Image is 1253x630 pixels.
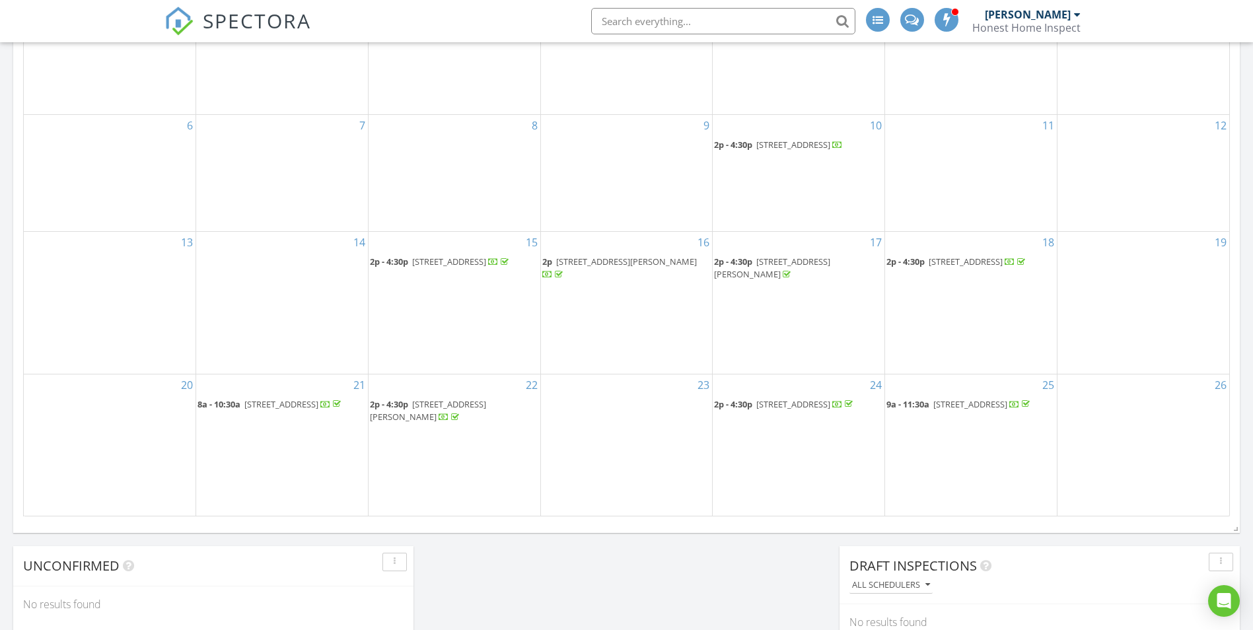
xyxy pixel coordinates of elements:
a: Go to July 20, 2025 [178,374,196,396]
a: Go to July 18, 2025 [1040,232,1057,253]
span: 2p - 4:30p [714,139,752,151]
div: All schedulers [852,580,930,590]
a: Go to July 14, 2025 [351,232,368,253]
a: SPECTORA [164,18,311,46]
td: Go to July 21, 2025 [196,374,369,515]
td: Go to July 17, 2025 [713,232,885,374]
td: Go to July 25, 2025 [885,374,1057,515]
a: Go to July 12, 2025 [1212,115,1229,136]
a: 2p - 4:30p [STREET_ADDRESS] [714,139,843,151]
td: Go to July 14, 2025 [196,232,369,374]
a: 2p - 4:30p [STREET_ADDRESS][PERSON_NAME] [370,398,486,423]
a: Go to July 11, 2025 [1040,115,1057,136]
a: Go to July 10, 2025 [867,115,884,136]
td: Go to July 15, 2025 [368,232,540,374]
a: Go to July 21, 2025 [351,374,368,396]
a: Go to July 22, 2025 [523,374,540,396]
span: [STREET_ADDRESS] [756,139,830,151]
a: 2p - 4:30p [STREET_ADDRESS][PERSON_NAME] [714,256,830,280]
td: Go to July 18, 2025 [885,232,1057,374]
a: Go to July 6, 2025 [184,115,196,136]
td: Go to July 20, 2025 [24,374,196,515]
a: 8a - 10:30a [STREET_ADDRESS] [197,398,343,410]
td: Go to July 12, 2025 [1057,114,1229,231]
a: Go to July 13, 2025 [178,232,196,253]
span: [STREET_ADDRESS] [933,398,1007,410]
a: 2p - 4:30p [STREET_ADDRESS] [714,398,855,410]
a: 2p - 4:30p [STREET_ADDRESS] [714,397,883,413]
td: Go to July 8, 2025 [368,114,540,231]
a: 2p - 4:30p [STREET_ADDRESS] [886,254,1056,270]
span: 2p - 4:30p [714,256,752,267]
a: 9a - 11:30a [STREET_ADDRESS] [886,398,1032,410]
a: 2p - 4:30p [STREET_ADDRESS] [886,256,1028,267]
span: [STREET_ADDRESS][PERSON_NAME] [714,256,830,280]
span: [STREET_ADDRESS][PERSON_NAME] [370,398,486,423]
td: Go to July 11, 2025 [885,114,1057,231]
a: 2p - 4:30p [STREET_ADDRESS][PERSON_NAME] [714,254,883,283]
span: [STREET_ADDRESS] [756,398,830,410]
td: Go to July 19, 2025 [1057,232,1229,374]
a: 2p - 4:30p [STREET_ADDRESS][PERSON_NAME] [370,397,539,425]
a: 2p [STREET_ADDRESS][PERSON_NAME] [542,256,697,280]
span: [STREET_ADDRESS][PERSON_NAME] [556,256,697,267]
a: 2p [STREET_ADDRESS][PERSON_NAME] [542,254,711,283]
a: Go to July 15, 2025 [523,232,540,253]
div: [PERSON_NAME] [985,8,1071,21]
a: Go to July 24, 2025 [867,374,884,396]
div: Honest Home Inspect [972,21,1081,34]
td: Go to July 22, 2025 [368,374,540,515]
div: Open Intercom Messenger [1208,585,1240,617]
input: Search everything... [591,8,855,34]
a: 8a - 10:30a [STREET_ADDRESS] [197,397,367,413]
a: Go to July 17, 2025 [867,232,884,253]
a: 2p - 4:30p [STREET_ADDRESS] [370,256,511,267]
td: Go to July 6, 2025 [24,114,196,231]
td: Go to July 16, 2025 [540,232,713,374]
span: [STREET_ADDRESS] [929,256,1003,267]
td: Go to July 23, 2025 [540,374,713,515]
td: Go to July 26, 2025 [1057,374,1229,515]
span: 2p - 4:30p [370,256,408,267]
img: The Best Home Inspection Software - Spectora [164,7,194,36]
span: 2p [542,256,552,267]
a: Go to July 25, 2025 [1040,374,1057,396]
span: 8a - 10:30a [197,398,240,410]
td: Go to July 7, 2025 [196,114,369,231]
span: 9a - 11:30a [886,398,929,410]
span: [STREET_ADDRESS] [412,256,486,267]
span: 2p - 4:30p [886,256,925,267]
td: Go to July 13, 2025 [24,232,196,374]
td: Go to July 10, 2025 [713,114,885,231]
td: Go to July 9, 2025 [540,114,713,231]
span: SPECTORA [203,7,311,34]
a: 2p - 4:30p [STREET_ADDRESS] [370,254,539,270]
span: Unconfirmed [23,557,120,575]
a: Go to July 9, 2025 [701,115,712,136]
td: Go to July 24, 2025 [713,374,885,515]
a: Go to July 7, 2025 [357,115,368,136]
a: Go to July 26, 2025 [1212,374,1229,396]
span: 2p - 4:30p [714,398,752,410]
span: [STREET_ADDRESS] [244,398,318,410]
div: No results found [13,586,413,622]
a: Go to July 19, 2025 [1212,232,1229,253]
button: All schedulers [849,577,933,594]
a: Go to July 8, 2025 [529,115,540,136]
a: Go to July 23, 2025 [695,374,712,396]
a: Go to July 16, 2025 [695,232,712,253]
a: 9a - 11:30a [STREET_ADDRESS] [886,397,1056,413]
span: Draft Inspections [849,557,977,575]
a: 2p - 4:30p [STREET_ADDRESS] [714,137,883,153]
span: 2p - 4:30p [370,398,408,410]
